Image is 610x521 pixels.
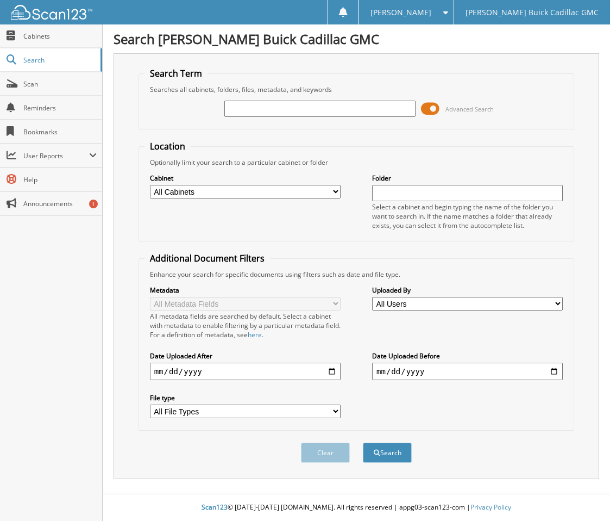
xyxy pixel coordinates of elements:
span: Scan [23,79,97,89]
input: end [372,363,563,380]
span: [PERSON_NAME] Buick Cadillac GMC [466,9,599,16]
div: 1 [89,200,98,208]
img: scan123-logo-white.svg [11,5,92,20]
span: Advanced Search [445,105,494,113]
a: here [248,330,262,339]
div: Searches all cabinets, folders, files, metadata, and keywords [144,85,569,94]
label: Date Uploaded Before [372,351,563,361]
span: Bookmarks [23,127,97,137]
div: Optionally limit your search to a particular cabinet or folder [144,158,569,167]
legend: Additional Document Filters [144,252,270,264]
span: Reminders [23,103,97,113]
label: Folder [372,173,563,183]
span: Cabinets [23,32,97,41]
label: Cabinet [150,173,341,183]
div: Enhance your search for specific documents using filters such as date and file type. [144,270,569,279]
label: Metadata [150,286,341,295]
label: Uploaded By [372,286,563,295]
span: Search [23,55,95,65]
div: © [DATE]-[DATE] [DOMAIN_NAME]. All rights reserved | appg03-scan123-com | [103,494,610,521]
button: Search [363,443,412,463]
span: Help [23,175,97,184]
legend: Location [144,140,191,152]
label: File type [150,393,341,402]
a: Privacy Policy [470,503,511,512]
input: start [150,363,341,380]
span: Announcements [23,199,97,208]
div: Select a cabinet and begin typing the name of the folder you want to search in. If the name match... [372,202,563,230]
span: Scan123 [202,503,228,512]
div: All metadata fields are searched by default. Select a cabinet with metadata to enable filtering b... [150,312,341,339]
legend: Search Term [144,67,207,79]
button: Clear [301,443,350,463]
h1: Search [PERSON_NAME] Buick Cadillac GMC [114,30,599,48]
span: User Reports [23,151,89,160]
span: [PERSON_NAME] [370,9,431,16]
label: Date Uploaded After [150,351,341,361]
